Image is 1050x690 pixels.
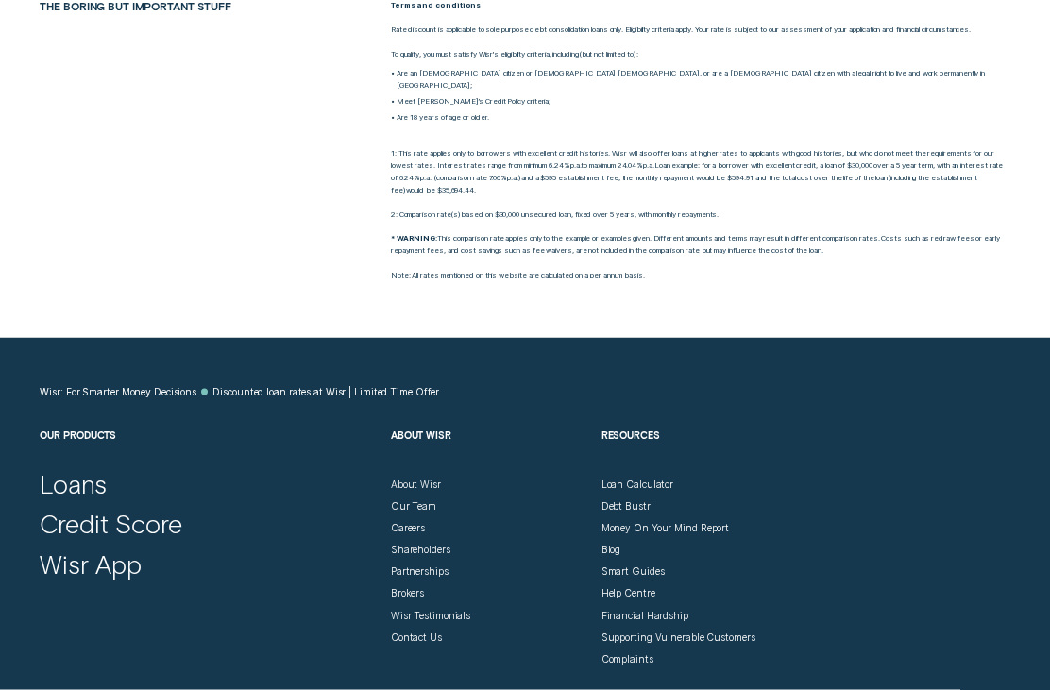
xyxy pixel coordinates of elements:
[601,500,651,513] a: Debt Bustr
[397,112,1010,125] p: Are 18 years of age or older.
[391,587,424,599] a: Brokers
[403,186,406,194] span: )
[391,270,1010,282] p: Note: All rates mentioned on this website are calculated on a per annum basis.
[391,479,441,491] a: About Wisr
[507,174,518,182] span: p.a.
[397,68,1010,93] p: Are an [DEMOGRAPHIC_DATA] citizen or [DEMOGRAPHIC_DATA] [DEMOGRAPHIC_DATA], or are a [DEMOGRAPHIC...
[643,161,654,170] span: p.a.
[570,161,582,170] span: Per Annum
[458,210,461,219] span: )
[601,544,621,556] a: Blog
[643,161,654,170] span: Per Annum
[601,587,655,599] a: Help Centre
[391,610,470,622] a: Wisr Testimonials
[420,174,432,182] span: p.a.
[40,508,181,539] a: Credit Score
[507,174,518,182] span: Per Annum
[601,479,673,491] a: Loan Calculator
[601,565,665,578] a: Smart Guides
[450,210,453,219] span: (
[391,429,589,479] h2: About Wisr
[391,565,449,578] a: Partnerships
[391,234,437,243] strong: * WARNING:
[391,25,1010,37] p: Rate discount is applicable to sole purpose debt consolidation loans only. Eligibility criteria a...
[601,653,653,665] a: Complaints
[40,468,107,499] a: Loans
[391,49,1010,61] p: To qualify, you must satisfy Wisr's eligibility criteria, including but not limited to :
[601,429,800,479] h2: Resources
[391,500,436,513] a: Our Team
[391,1,481,9] strong: Terms and conditions
[391,233,1010,258] p: This comparison rate applies only to the example or examples given. Different amounts and terms m...
[601,522,729,534] a: Money On Your Mind Report
[40,386,196,398] a: Wisr: For Smarter Money Decisions
[212,386,439,398] a: Discounted loan rates at Wisr | Limited Time Offer
[40,429,379,479] h2: Our Products
[397,96,1010,109] p: Meet [PERSON_NAME]’s Credit Policy criteria;
[634,50,636,59] span: )
[391,544,450,556] a: Shareholders
[420,174,432,182] span: Per Annum
[40,548,142,580] a: Wisr App
[888,174,890,182] span: (
[391,136,1010,221] p: 1: This rate applies only to borrowers with excellent credit histories. Wisr will also offer loan...
[391,522,425,534] a: Careers
[433,174,436,182] span: (
[601,610,688,622] a: Financial Hardship
[391,631,442,644] a: Contact Us
[518,174,521,182] span: )
[601,631,755,644] a: Supporting Vulnerable Customers
[579,50,582,59] span: (
[570,161,582,170] span: p.a.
